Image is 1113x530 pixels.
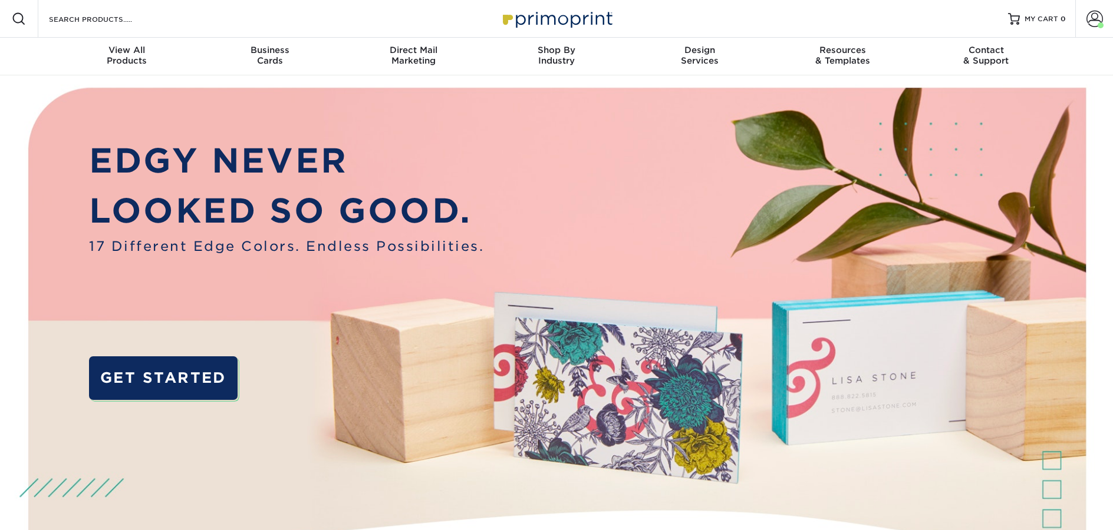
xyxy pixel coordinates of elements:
span: Design [628,45,771,55]
span: MY CART [1025,14,1058,24]
p: LOOKED SO GOOD. [89,186,484,236]
div: Cards [199,45,342,66]
div: & Support [914,45,1058,66]
span: Shop By [485,45,628,55]
div: Services [628,45,771,66]
img: Primoprint [498,6,615,31]
div: & Templates [771,45,914,66]
span: 17 Different Edge Colors. Endless Possibilities. [89,236,484,256]
span: 0 [1061,15,1066,23]
a: BusinessCards [199,38,342,75]
a: Resources& Templates [771,38,914,75]
p: EDGY NEVER [89,136,484,186]
span: Direct Mail [342,45,485,55]
div: Marketing [342,45,485,66]
input: SEARCH PRODUCTS..... [48,12,163,26]
span: Resources [771,45,914,55]
a: Direct MailMarketing [342,38,485,75]
a: DesignServices [628,38,771,75]
a: Contact& Support [914,38,1058,75]
span: Business [199,45,342,55]
div: Products [55,45,199,66]
div: Industry [485,45,628,66]
span: Contact [914,45,1058,55]
a: View AllProducts [55,38,199,75]
a: GET STARTED [89,356,238,400]
a: Shop ByIndustry [485,38,628,75]
span: View All [55,45,199,55]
